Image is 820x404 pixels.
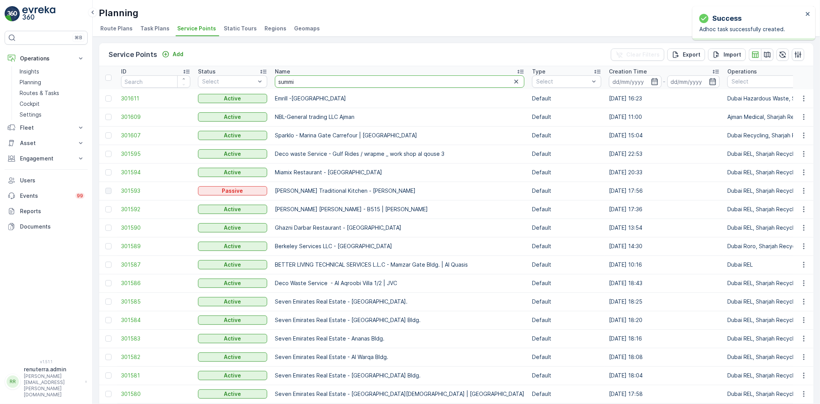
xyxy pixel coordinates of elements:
[198,68,216,75] p: Status
[202,78,255,85] p: Select
[605,145,724,163] td: [DATE] 22:53
[532,68,546,75] p: Type
[532,132,601,139] p: Default
[105,114,111,120] div: Toggle Row Selected
[532,169,601,176] p: Default
[17,66,88,77] a: Insights
[532,390,601,398] p: Default
[724,51,741,58] p: Import
[532,372,601,379] p: Default
[532,113,601,121] p: Default
[275,113,524,121] p: NBL-General trading LLC Ajman
[198,352,267,362] button: Active
[177,25,216,32] span: Service Points
[663,77,666,86] p: -
[17,77,88,88] a: Planning
[22,6,55,22] img: logo_light-DOdMpM7g.png
[275,390,524,398] p: Seven Emirates Real Estate - [GEOGRAPHIC_DATA][DEMOGRAPHIC_DATA] | [GEOGRAPHIC_DATA]
[805,11,811,18] button: close
[275,335,524,342] p: Seven Emirates Real Estate - Ananas Bldg.
[605,385,724,403] td: [DATE] 17:58
[275,68,290,75] p: Name
[105,132,111,139] div: Toggle Row Selected
[105,336,111,342] div: Toggle Row Selected
[198,112,267,122] button: Active
[605,108,724,126] td: [DATE] 11:00
[121,316,190,324] a: 301584
[224,335,241,342] p: Active
[532,261,601,269] p: Default
[121,372,190,379] a: 301581
[5,173,88,188] a: Users
[275,132,524,139] p: Sparklo - Marina Gate Carrefour | [GEOGRAPHIC_DATA]
[605,274,724,292] td: [DATE] 18:43
[532,353,601,361] p: Default
[105,317,111,323] div: Toggle Row Selected
[17,98,88,109] a: Cockpit
[532,298,601,306] p: Default
[20,155,72,162] p: Engagement
[20,100,40,108] p: Cockpit
[5,151,88,166] button: Engagement
[7,376,19,388] div: RR
[224,279,241,287] p: Active
[605,311,724,329] td: [DATE] 18:20
[105,95,111,102] div: Toggle Row Selected
[699,25,803,33] p: Adhoc task successfully created.
[20,207,85,215] p: Reports
[275,205,524,213] p: [PERSON_NAME] [PERSON_NAME] - B515 | [PERSON_NAME]
[667,48,705,61] button: Export
[20,124,72,132] p: Fleet
[532,150,601,158] p: Default
[605,126,724,145] td: [DATE] 15:04
[294,25,320,32] span: Geomaps
[121,335,190,342] span: 301583
[105,262,111,268] div: Toggle Row Selected
[121,242,190,250] a: 301589
[17,109,88,120] a: Settings
[275,75,524,88] input: Search
[198,389,267,399] button: Active
[105,243,111,249] div: Toggle Row Selected
[121,298,190,306] a: 301585
[605,200,724,219] td: [DATE] 17:36
[20,78,41,86] p: Planning
[275,242,524,250] p: Berkeley Services LLC - [GEOGRAPHIC_DATA]
[121,205,190,213] span: 301592
[275,261,524,269] p: BETTER LIVING TECHNICAL SERVICES L.L.C - Mamzar Gate Bldg. | Al Quasis
[121,113,190,121] a: 301609
[5,366,88,398] button: RRrenuterra.admin[PERSON_NAME][EMAIL_ADDRESS][PERSON_NAME][DOMAIN_NAME]
[121,169,190,176] span: 301594
[224,205,241,213] p: Active
[105,206,111,212] div: Toggle Row Selected
[5,120,88,135] button: Fleet
[198,371,267,380] button: Active
[626,51,660,58] p: Clear Filters
[224,95,241,102] p: Active
[24,373,82,398] p: [PERSON_NAME][EMAIL_ADDRESS][PERSON_NAME][DOMAIN_NAME]
[121,150,190,158] a: 301595
[222,187,243,195] p: Passive
[536,78,589,85] p: Select
[605,292,724,311] td: [DATE] 18:25
[5,135,88,151] button: Asset
[198,131,267,140] button: Active
[532,316,601,324] p: Default
[224,372,241,379] p: Active
[5,359,88,364] span: v 1.51.1
[275,224,524,232] p: Ghazni Darbar Restaurant - [GEOGRAPHIC_DATA]
[77,193,83,199] p: 99
[224,353,241,361] p: Active
[140,25,170,32] span: Task Plans
[605,237,724,255] td: [DATE] 14:30
[24,366,82,373] p: renuterra.admin
[532,242,601,250] p: Default
[121,187,190,195] a: 301593
[20,192,71,200] p: Events
[198,94,267,103] button: Active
